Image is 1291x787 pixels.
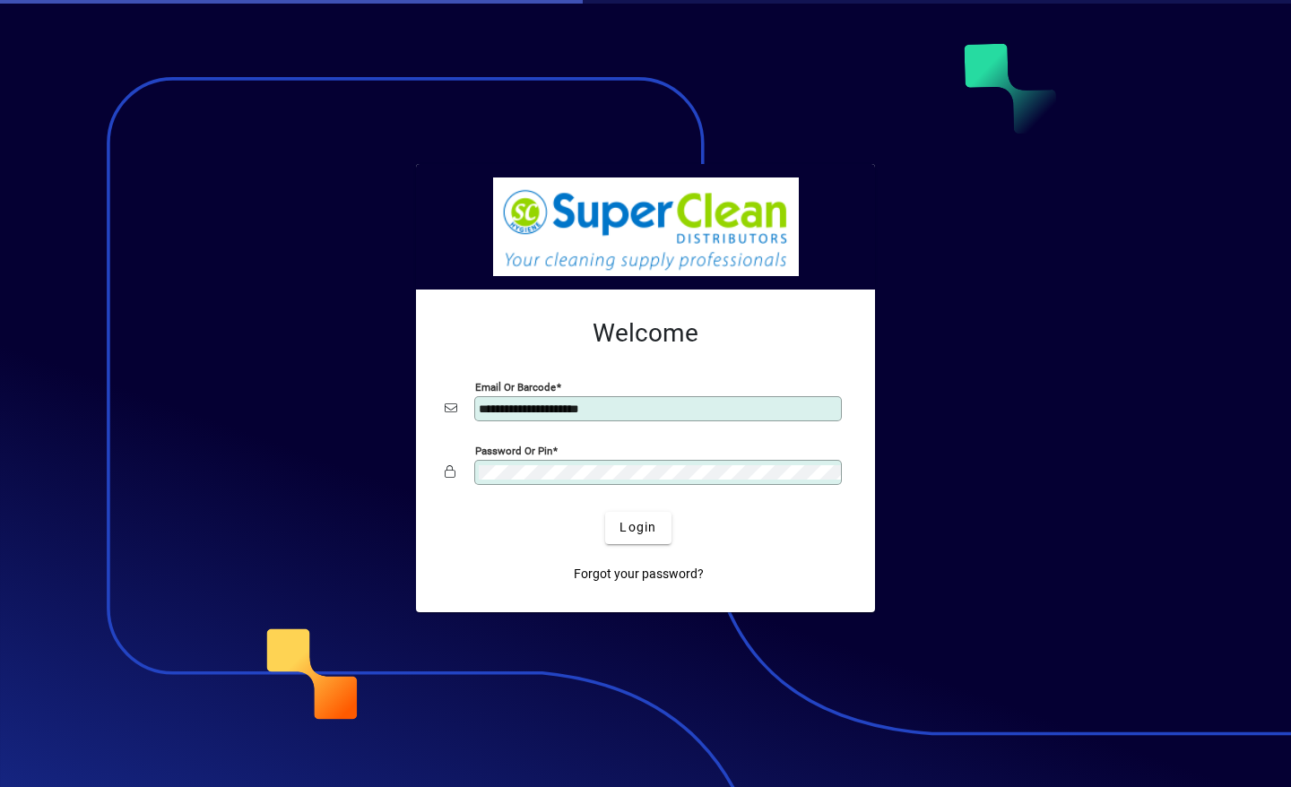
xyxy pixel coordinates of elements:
button: Login [605,512,671,544]
h2: Welcome [445,318,846,349]
mat-label: Password or Pin [475,444,552,456]
span: Forgot your password? [574,565,704,584]
span: Login [620,518,656,537]
mat-label: Email or Barcode [475,380,556,393]
a: Forgot your password? [567,558,711,591]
